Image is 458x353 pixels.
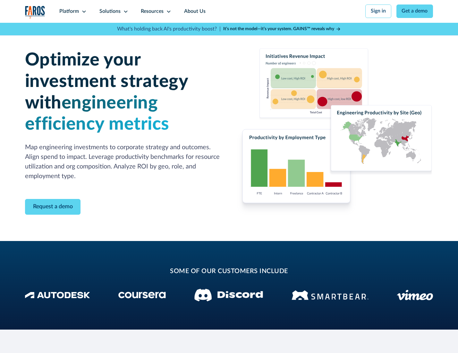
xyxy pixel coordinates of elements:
[118,292,166,298] img: Coursera Logo
[59,8,79,15] div: Platform
[25,6,46,19] a: home
[99,8,121,15] div: Solutions
[365,4,391,18] a: Sign in
[25,143,221,181] p: Map engineering investments to corporate strategy and outcomes. Align spend to impact. Leverage p...
[117,25,221,33] p: What's holding back AI's productivity boost? |
[141,8,164,15] div: Resources
[397,290,433,300] img: Vimeo logo
[237,48,433,216] img: Charts displaying initiatives revenue impact, productivity by employment type and engineering pro...
[223,27,334,31] strong: It’s not the model—it’s your system. GAINS™ reveals why
[292,289,369,301] img: Smartbear Logo
[25,94,169,133] span: engineering efficiency metrics
[25,49,221,135] h1: Optimize your investment strategy with
[25,6,46,19] img: Logo of the analytics and reporting company Faros.
[25,199,81,215] a: Contact Modal
[194,289,263,301] img: Discord logo
[76,267,382,276] h2: some of our customers include
[396,4,433,18] a: Get a demo
[223,26,341,32] a: It’s not the model—it’s your system. GAINS™ reveals why
[25,292,90,298] img: Autodesk Logo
